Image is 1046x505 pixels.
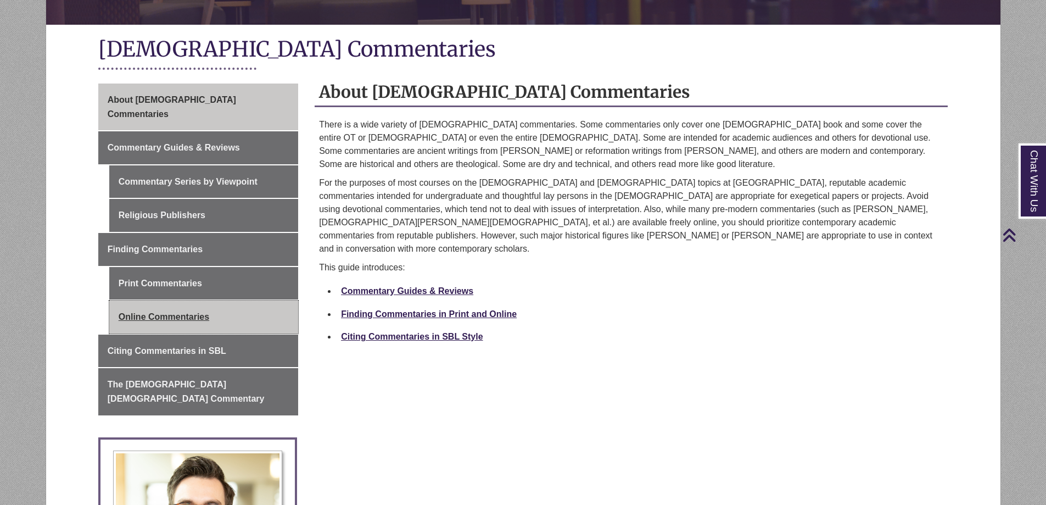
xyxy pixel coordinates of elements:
[98,335,298,368] a: Citing Commentaries in SBL
[98,36,948,65] h1: [DEMOGRAPHIC_DATA] Commentaries
[319,261,943,274] p: This guide introduces:
[108,380,265,403] span: The [DEMOGRAPHIC_DATA] [DEMOGRAPHIC_DATA] Commentary
[98,368,298,415] a: The [DEMOGRAPHIC_DATA] [DEMOGRAPHIC_DATA] Commentary
[341,332,483,341] a: Citing Commentaries in SBL Style
[98,84,298,130] a: About [DEMOGRAPHIC_DATA] Commentaries
[108,245,203,254] span: Finding Commentaries
[315,78,948,107] h2: About [DEMOGRAPHIC_DATA] Commentaries
[108,143,240,152] span: Commentary Guides & Reviews
[109,267,298,300] a: Print Commentaries
[109,199,298,232] a: Religious Publishers
[98,233,298,266] a: Finding Commentaries
[1002,227,1043,242] a: Back to Top
[98,84,298,415] div: Guide Page Menu
[108,346,226,356] span: Citing Commentaries in SBL
[341,309,517,319] a: Finding Commentaries in Print and Online
[319,118,943,171] p: There is a wide variety of [DEMOGRAPHIC_DATA] commentaries. Some commentaries only cover one [DEM...
[98,131,298,164] a: Commentary Guides & Reviews
[109,301,298,334] a: Online Commentaries
[109,165,298,198] a: Commentary Series by Viewpoint
[108,95,236,119] span: About [DEMOGRAPHIC_DATA] Commentaries
[341,286,473,296] a: Commentary Guides & Reviews
[319,176,943,256] p: For the purposes of most courses on the [DEMOGRAPHIC_DATA] and [DEMOGRAPHIC_DATA] topics at [GEOG...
